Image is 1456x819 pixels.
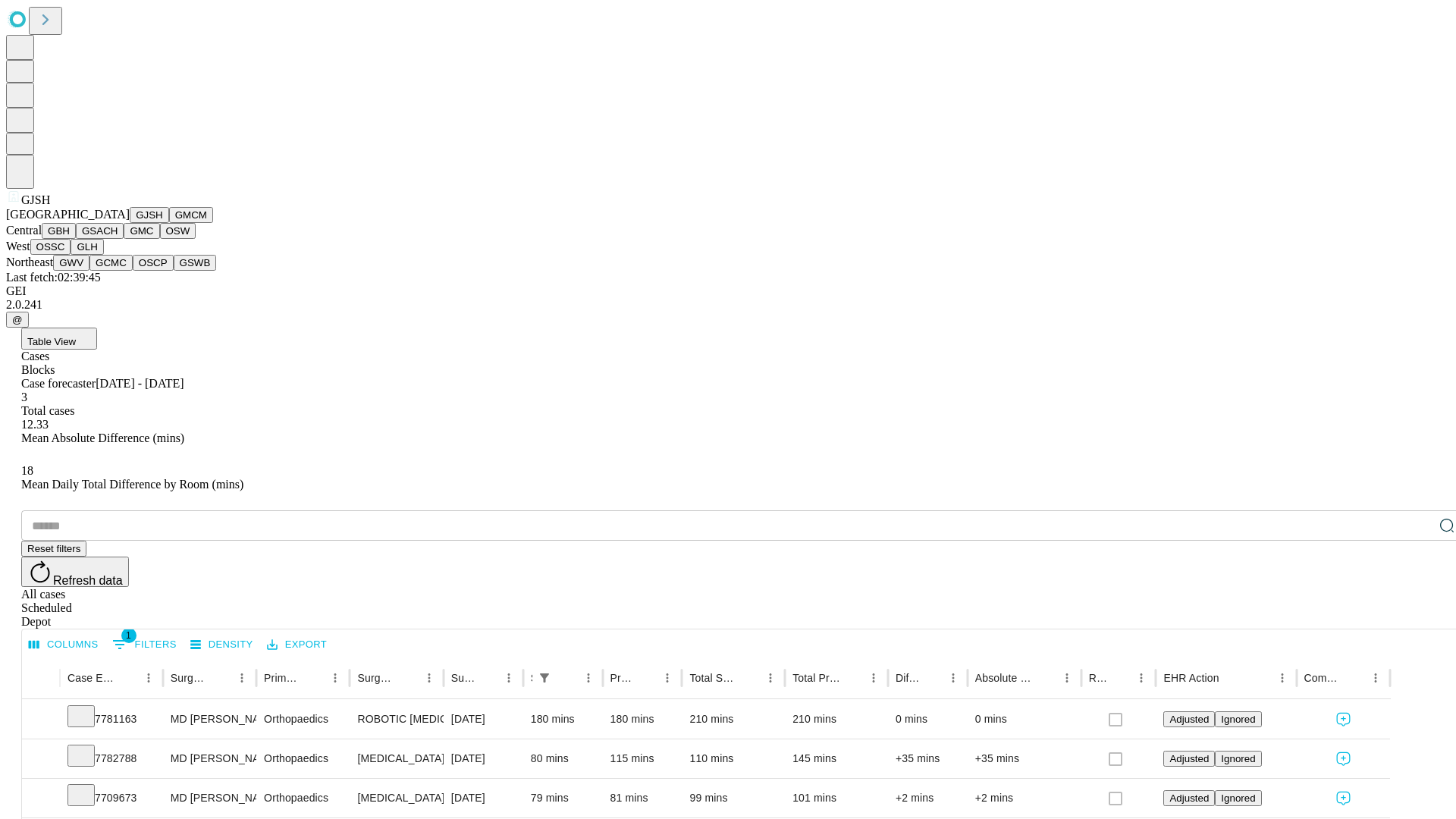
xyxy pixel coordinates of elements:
[1169,792,1209,804] span: Adjusted
[67,700,155,739] div: 7781163
[896,739,960,778] div: +35 mins
[531,700,595,739] div: 180 mins
[357,739,435,778] div: [MEDICAL_DATA] [MEDICAL_DATA]
[160,223,196,239] button: OSW
[357,700,435,739] div: ROBOTIC [MEDICAL_DATA] KNEE TOTAL
[12,314,23,325] span: @
[1215,751,1261,767] button: Ignored
[6,208,130,221] span: [GEOGRAPHIC_DATA]
[231,667,253,689] button: Menu
[943,667,964,689] button: Menu
[357,672,395,684] div: Surgery Name
[21,431,184,444] span: Mean Absolute Difference (mins)
[610,779,675,817] div: 81 mins
[531,672,532,684] div: Scheduled In Room Duration
[1163,711,1215,727] button: Adjusted
[21,404,74,417] span: Total cases
[896,672,920,684] div: Difference
[174,255,217,271] button: GSWB
[534,667,555,689] button: Show filters
[21,418,49,431] span: 12.33
[27,543,80,554] span: Reset filters
[6,284,1450,298] div: GEI
[53,574,123,587] span: Refresh data
[498,667,519,689] button: Menu
[21,464,33,477] span: 18
[610,700,675,739] div: 180 mins
[210,667,231,689] button: Sort
[792,779,880,817] div: 101 mins
[1163,751,1215,767] button: Adjusted
[1215,711,1261,727] button: Ignored
[975,700,1074,739] div: 0 mins
[264,672,302,684] div: Primary Service
[6,271,101,284] span: Last fetch: 02:39:45
[21,478,243,491] span: Mean Daily Total Difference by Room (mins)
[21,557,129,587] button: Refresh data
[451,739,516,778] div: [DATE]
[1344,667,1365,689] button: Sort
[1131,667,1152,689] button: Menu
[397,667,419,689] button: Sort
[108,632,180,657] button: Show filters
[30,746,52,773] button: Expand
[477,667,498,689] button: Sort
[689,672,737,684] div: Total Scheduled Duration
[30,786,52,812] button: Expand
[1169,753,1209,764] span: Adjusted
[263,633,331,657] button: Export
[1035,667,1056,689] button: Sort
[1163,790,1215,806] button: Adjusted
[975,779,1074,817] div: +2 mins
[117,667,138,689] button: Sort
[689,700,777,739] div: 210 mins
[264,700,342,739] div: Orthopaedics
[30,239,71,255] button: OSSC
[6,240,30,253] span: West
[138,667,159,689] button: Menu
[1221,714,1255,725] span: Ignored
[534,667,555,689] div: 1 active filter
[896,779,960,817] div: +2 mins
[121,628,136,643] span: 1
[25,633,102,657] button: Select columns
[842,667,863,689] button: Sort
[124,223,159,239] button: GMC
[21,193,50,206] span: GJSH
[1056,667,1078,689] button: Menu
[67,739,155,778] div: 7782788
[689,779,777,817] div: 99 mins
[921,667,943,689] button: Sort
[130,207,169,223] button: GJSH
[30,707,52,733] button: Expand
[975,739,1074,778] div: +35 mins
[67,779,155,817] div: 7709673
[21,391,27,403] span: 3
[357,779,435,817] div: [MEDICAL_DATA] WITH [MEDICAL_DATA] REPAIR
[451,700,516,739] div: [DATE]
[171,779,249,817] div: MD [PERSON_NAME] [PERSON_NAME] Md
[1109,667,1131,689] button: Sort
[1365,667,1386,689] button: Menu
[53,255,89,271] button: GWV
[657,667,678,689] button: Menu
[325,667,346,689] button: Menu
[71,239,103,255] button: GLH
[739,667,760,689] button: Sort
[792,672,840,684] div: Total Predicted Duration
[1221,753,1255,764] span: Ignored
[67,672,115,684] div: Case Epic Id
[89,255,133,271] button: GCMC
[171,739,249,778] div: MD [PERSON_NAME] [PERSON_NAME] Md
[689,739,777,778] div: 110 mins
[610,672,635,684] div: Predicted In Room Duration
[21,328,97,350] button: Table View
[896,700,960,739] div: 0 mins
[1169,714,1209,725] span: Adjusted
[635,667,657,689] button: Sort
[1221,667,1242,689] button: Sort
[21,541,86,557] button: Reset filters
[975,672,1034,684] div: Absolute Difference
[303,667,325,689] button: Sort
[792,739,880,778] div: 145 mins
